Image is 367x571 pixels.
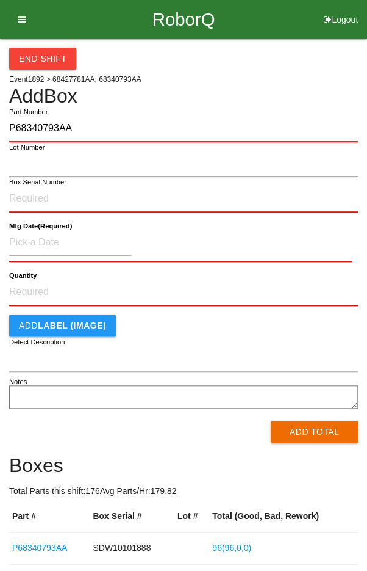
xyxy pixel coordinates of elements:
td: SDW10101888 [90,533,174,564]
b: Quantity [9,272,37,280]
th: Part # [9,501,90,533]
input: Required [9,115,358,142]
button: End Shift [9,48,76,70]
input: Pick a Date [9,230,131,256]
input: Required [9,279,358,306]
button: Add Total [271,421,358,443]
th: Total (Good, Bad, Rework) [209,501,358,533]
label: Defect Description [9,337,65,347]
th: Lot # [174,501,209,533]
p: Total Parts this shift: 176 Avg Parts/Hr: 179.82 [9,485,358,498]
b: Mfg Date (Required) [9,222,72,230]
label: Lot Number [9,142,45,153]
h4: Add Box [9,85,358,107]
th: Box Serial # [90,501,174,533]
h4: Boxes [9,455,358,476]
b: LABEL (IMAGE) [38,321,106,330]
a: 96(96,0,0) [212,543,251,553]
label: Part Number [9,107,48,117]
label: Box Serial Number [9,177,66,187]
label: Notes [9,377,27,387]
button: AddLABEL (IMAGE) [9,315,116,336]
a: P68340793AA [12,543,67,553]
span: Event 1892 > 68427781AA; 68340793AA [9,75,141,84]
input: Required [9,186,358,213]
